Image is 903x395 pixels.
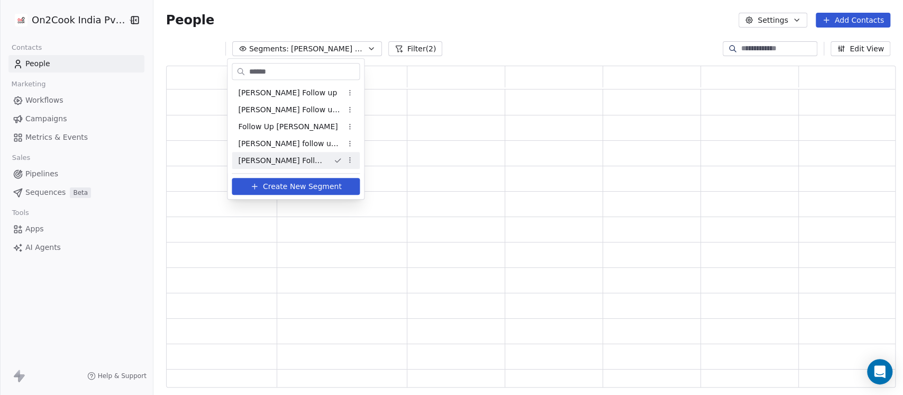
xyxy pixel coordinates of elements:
[232,178,360,195] button: Create New Segment
[238,155,325,166] span: [PERSON_NAME] Follow Up
[232,84,360,169] div: Suggestions
[238,138,342,149] span: [PERSON_NAME] follow up no response
[263,181,342,192] span: Create New Segment
[238,121,338,132] span: Follow Up [PERSON_NAME]
[238,104,342,115] span: [PERSON_NAME] Follow up Hot Active
[238,87,337,98] span: [PERSON_NAME] Follow up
